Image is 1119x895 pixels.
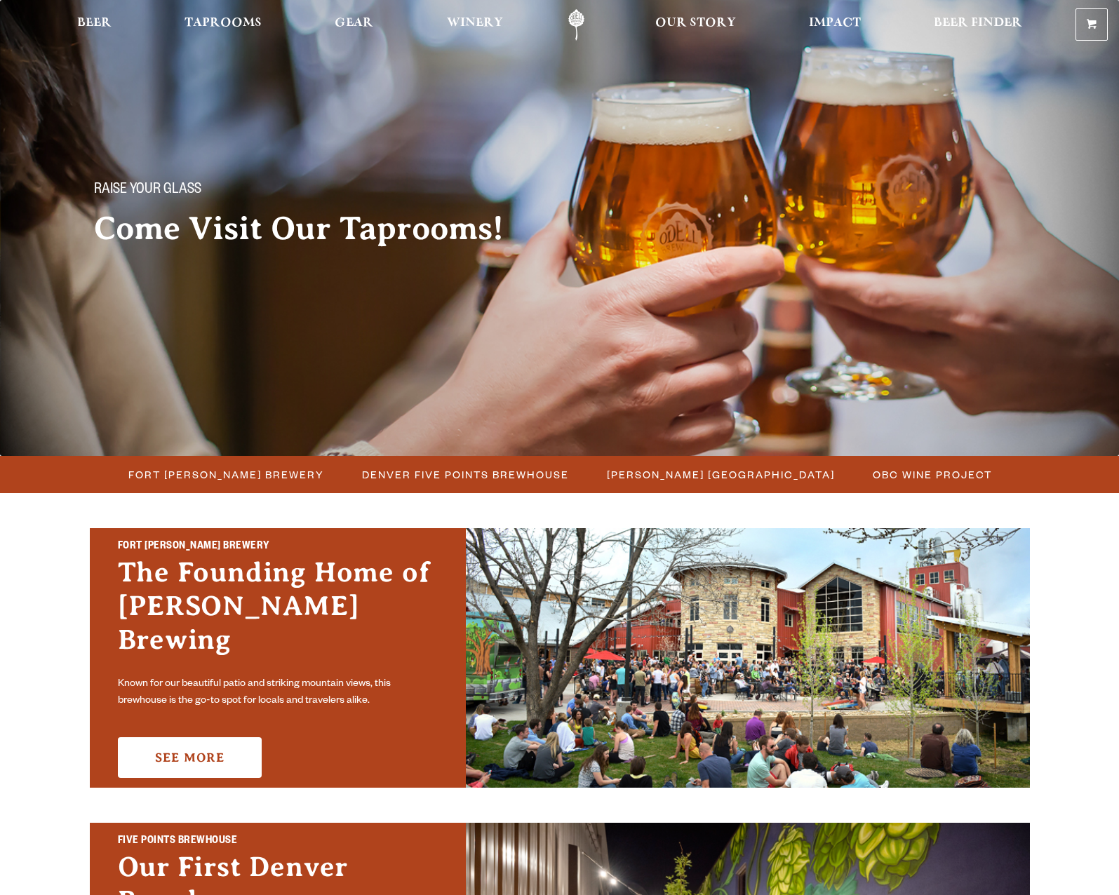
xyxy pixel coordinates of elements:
[118,538,438,556] h2: Fort [PERSON_NAME] Brewery
[864,464,999,485] a: OBC Wine Project
[447,18,503,29] span: Winery
[77,18,112,29] span: Beer
[934,18,1022,29] span: Beer Finder
[655,18,736,29] span: Our Story
[925,9,1031,41] a: Beer Finder
[809,18,861,29] span: Impact
[118,737,262,778] a: See More
[466,528,1030,788] img: Fort Collins Brewery & Taproom'
[354,464,576,485] a: Denver Five Points Brewhouse
[800,9,870,41] a: Impact
[335,18,373,29] span: Gear
[550,9,603,41] a: Odell Home
[94,182,201,200] span: Raise your glass
[598,464,842,485] a: [PERSON_NAME] [GEOGRAPHIC_DATA]
[362,464,569,485] span: Denver Five Points Brewhouse
[118,556,438,671] h3: The Founding Home of [PERSON_NAME] Brewing
[185,18,262,29] span: Taprooms
[128,464,324,485] span: Fort [PERSON_NAME] Brewery
[68,9,121,41] a: Beer
[326,9,382,41] a: Gear
[607,464,835,485] span: [PERSON_NAME] [GEOGRAPHIC_DATA]
[120,464,331,485] a: Fort [PERSON_NAME] Brewery
[175,9,271,41] a: Taprooms
[438,9,512,41] a: Winery
[94,211,532,246] h2: Come Visit Our Taprooms!
[118,833,438,851] h2: Five Points Brewhouse
[873,464,992,485] span: OBC Wine Project
[118,676,438,710] p: Known for our beautiful patio and striking mountain views, this brewhouse is the go-to spot for l...
[646,9,745,41] a: Our Story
